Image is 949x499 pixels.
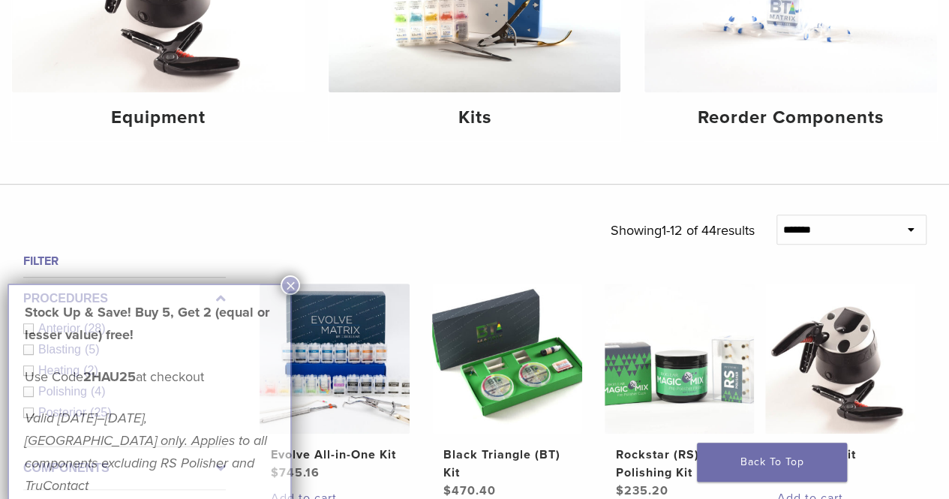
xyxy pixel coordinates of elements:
em: Valid [DATE]–[DATE], [GEOGRAPHIC_DATA] only. Applies to all components excluding RS Polisher and ... [25,410,267,494]
h2: Black Triangle (BT) Kit [443,446,571,482]
img: Rockstar (RS) Polishing Kit [605,284,755,434]
span: 1-12 of 44 [661,222,716,239]
a: HeatSync KitHeatSync Kit $1,041.70 [765,284,915,482]
button: Close [281,275,300,295]
bdi: 235.20 [616,483,668,498]
p: Use Code at checkout [25,365,275,388]
img: HeatSync Kit [765,284,915,434]
h4: Filter [23,252,226,270]
h2: Rockstar (RS) Polishing Kit [616,446,743,482]
strong: 2HAU25 [83,368,136,385]
img: Evolve All-in-One Kit [260,284,410,434]
h4: Kits [341,104,609,131]
a: Evolve All-in-One KitEvolve All-in-One Kit $745.16 [260,284,410,482]
bdi: 470.40 [443,483,496,498]
bdi: 745.16 [271,465,320,480]
strong: Stock Up & Save! Buy 5, Get 2 (equal or lesser value) free! [25,304,269,343]
a: Back To Top [697,443,847,482]
h4: Reorder Components [656,104,925,131]
span: $ [616,483,624,498]
img: Black Triangle (BT) Kit [432,284,582,434]
p: Showing results [610,215,754,246]
span: $ [443,483,452,498]
h2: Evolve All-in-One Kit [271,446,398,464]
h4: Equipment [24,104,293,131]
